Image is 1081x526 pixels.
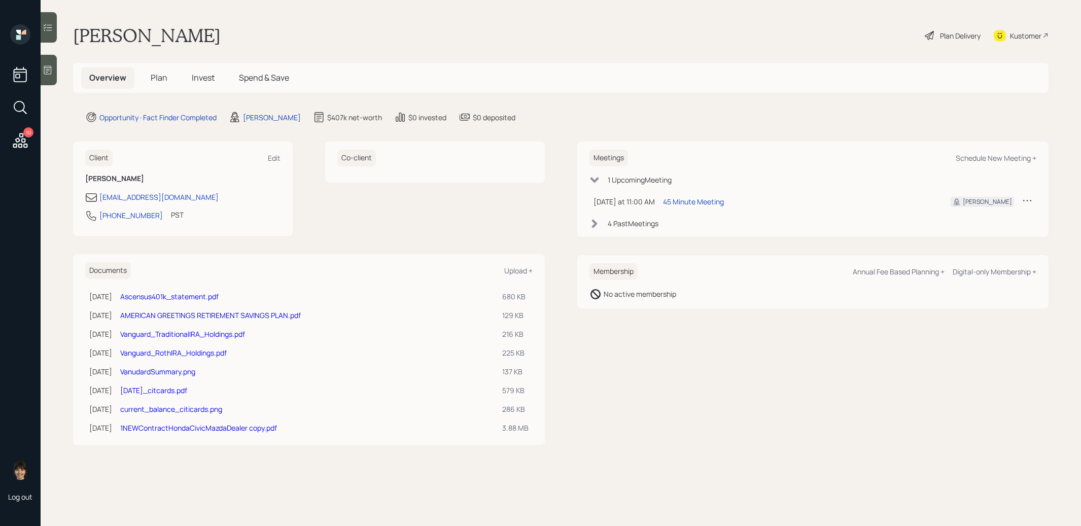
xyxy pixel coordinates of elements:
div: $0 invested [408,112,446,123]
div: Schedule New Meeting + [956,153,1036,163]
div: Upload + [504,266,533,275]
a: Vanguard_RothIRA_Holdings.pdf [120,348,227,358]
div: [DATE] [89,385,112,396]
div: No active membership [604,289,676,299]
h6: Documents [85,262,131,279]
div: 137 KB [502,366,529,377]
div: [DATE] [89,423,112,433]
h6: [PERSON_NAME] [85,174,281,183]
div: PST [171,209,184,220]
div: 216 KB [502,329,529,339]
div: 579 KB [502,385,529,396]
div: Opportunity · Fact Finder Completed [99,112,217,123]
div: Kustomer [1010,30,1041,41]
a: current_balance_citicards.png [120,404,222,414]
div: Log out [8,492,32,502]
span: Spend & Save [239,72,289,83]
a: 1NEWContractHondaCivicMazdaDealer copy.pdf [120,423,277,433]
div: [PHONE_NUMBER] [99,210,163,221]
span: Invest [192,72,215,83]
a: Ascensus401k_statement.pdf [120,292,219,301]
div: Edit [268,153,281,163]
span: Overview [89,72,126,83]
div: [DATE] at 11:00 AM [594,196,655,207]
span: Plan [151,72,167,83]
div: 45 Minute Meeting [663,196,724,207]
h1: [PERSON_NAME] [73,24,221,47]
h6: Meetings [589,150,628,166]
div: 680 KB [502,291,529,302]
div: 225 KB [502,347,529,358]
img: treva-nostdahl-headshot.png [10,460,30,480]
div: [DATE] [89,366,112,377]
div: Plan Delivery [940,30,981,41]
a: AMERICAN GREETINGS RETIREMENT SAVINGS PLAN.pdf [120,310,301,320]
div: [EMAIL_ADDRESS][DOMAIN_NAME] [99,192,219,202]
div: 4 Past Meeting s [608,218,658,229]
a: Vanguard_TraditionalIRA_Holdings.pdf [120,329,245,339]
div: $407k net-worth [327,112,382,123]
div: 129 KB [502,310,529,321]
div: [DATE] [89,291,112,302]
div: [DATE] [89,329,112,339]
div: [DATE] [89,404,112,414]
div: 3.88 MB [502,423,529,433]
div: [DATE] [89,347,112,358]
div: 10 [23,127,33,137]
div: 1 Upcoming Meeting [608,174,672,185]
div: [DATE] [89,310,112,321]
h6: Membership [589,263,638,280]
div: [PERSON_NAME] [243,112,301,123]
div: Annual Fee Based Planning + [853,267,945,276]
a: [DATE]_citcards.pdf [120,385,187,395]
h6: Co-client [337,150,376,166]
a: VanudardSummary.png [120,367,195,376]
div: [PERSON_NAME] [963,197,1012,206]
div: $0 deposited [473,112,515,123]
div: Digital-only Membership + [953,267,1036,276]
h6: Client [85,150,113,166]
div: 286 KB [502,404,529,414]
